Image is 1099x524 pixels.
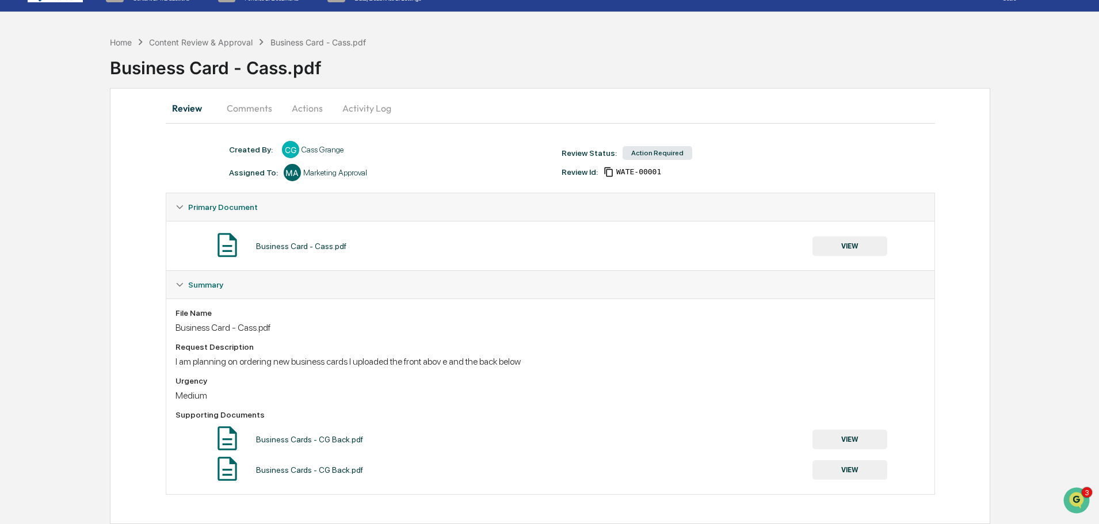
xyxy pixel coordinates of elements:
div: We're available if you need us! [52,100,158,109]
div: I am planning on ordering new business cards I uploaded the front abov e and the back below [175,356,925,367]
div: Business Card - Cass.pdf [270,37,366,47]
div: Primary Document [166,193,934,221]
span: ddc4780e-b6d7-44e5-a60c-80796ec8e6f8 [616,167,661,177]
div: 🗄️ [83,236,93,246]
div: Business Cards - CG Back.pdf [256,465,363,475]
div: Summary [166,299,934,494]
div: 🖐️ [12,236,21,246]
button: VIEW [812,430,887,449]
img: 8933085812038_c878075ebb4cc5468115_72.jpg [24,88,45,109]
div: MA [284,164,301,181]
button: See all [178,125,209,139]
div: Assigned To: [229,168,278,177]
img: Document Icon [213,454,242,483]
div: Past conversations [12,128,77,137]
div: Summary [166,271,934,299]
div: Business Cards - CG Back.pdf [256,435,363,444]
div: File Name [175,308,925,318]
div: Cass Grange [302,145,344,154]
button: Start new chat [196,91,209,105]
img: Jack Rasmussen [12,146,30,164]
div: Review Id: [562,167,598,177]
span: Primary Document [188,202,258,212]
div: secondary tabs example [166,94,935,122]
div: Supporting Documents [175,410,925,419]
button: Activity Log [333,94,400,122]
div: Marketing Approval [303,168,367,177]
img: 1746055101610-c473b297-6a78-478c-a979-82029cc54cd1 [23,157,32,166]
button: Review [166,94,217,122]
a: 🗄️Attestations [79,231,147,251]
div: Request Description [175,342,925,351]
div: CG [282,141,299,158]
a: 🖐️Preclearance [7,231,79,251]
div: Home [110,37,132,47]
span: [DATE] [102,156,125,166]
img: Document Icon [213,424,242,453]
div: Urgency [175,376,925,385]
span: • [96,156,100,166]
div: Business Card - Cass.pdf [110,48,1099,78]
div: 🔎 [12,258,21,267]
span: Preclearance [23,235,74,247]
img: Document Icon [213,231,242,259]
span: Pylon [115,285,139,294]
div: Review Status: [562,148,617,158]
div: Action Required [623,146,692,160]
a: Powered byPylon [81,285,139,294]
div: Business Card - Cass.pdf [256,242,346,251]
button: Comments [217,94,281,122]
a: 🔎Data Lookup [7,253,77,273]
img: Jack Rasmussen [12,177,30,195]
span: • [96,188,100,197]
div: Primary Document [166,221,934,270]
div: Medium [175,390,925,401]
div: Start new chat [52,88,189,100]
span: [PERSON_NAME] [36,188,93,197]
iframe: Open customer support [1062,486,1093,517]
button: Actions [281,94,333,122]
img: 1746055101610-c473b297-6a78-478c-a979-82029cc54cd1 [23,188,32,197]
img: 1746055101610-c473b297-6a78-478c-a979-82029cc54cd1 [12,88,32,109]
div: Content Review & Approval [149,37,253,47]
p: How can we help? [12,24,209,43]
span: [PERSON_NAME] [36,156,93,166]
span: [DATE] [102,188,125,197]
div: Created By: ‎ ‎ [229,145,276,154]
button: VIEW [812,460,887,480]
span: Summary [188,280,223,289]
span: Attestations [95,235,143,247]
button: VIEW [812,236,887,256]
div: Business Card - Cass.pdf [175,322,925,333]
span: Data Lookup [23,257,72,269]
